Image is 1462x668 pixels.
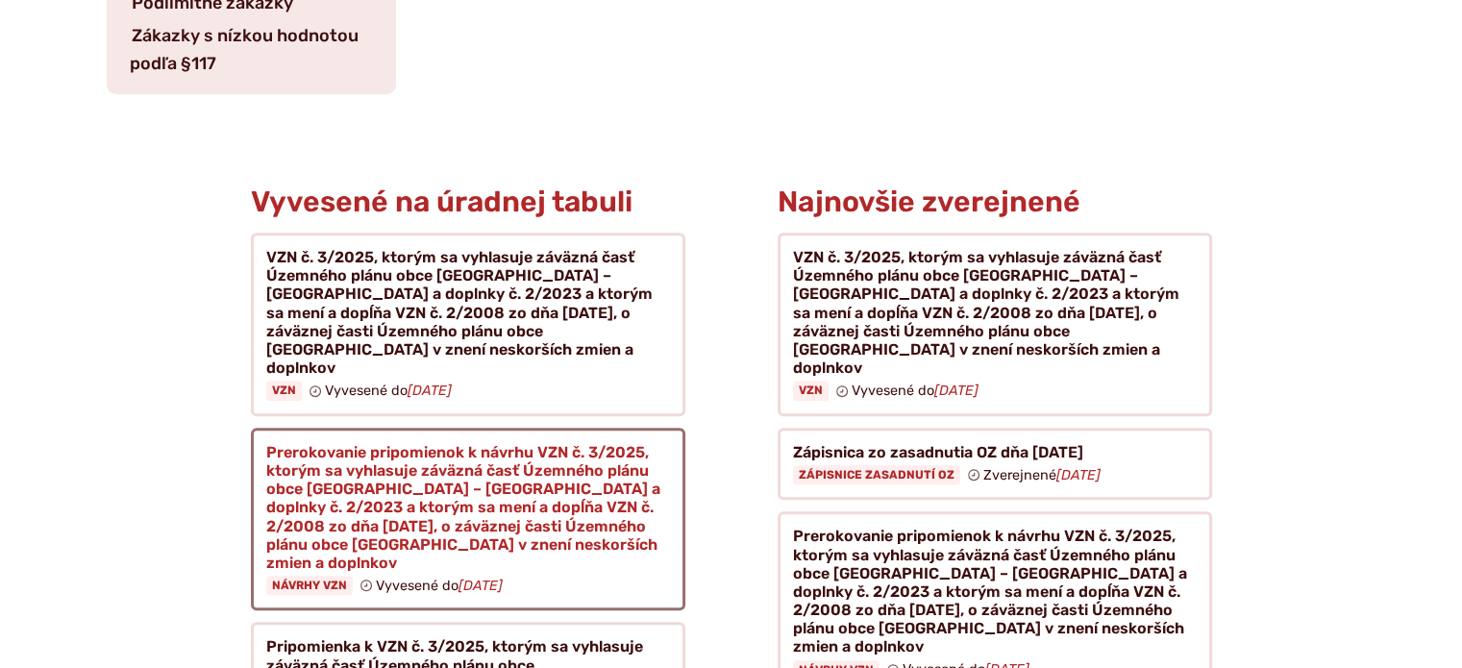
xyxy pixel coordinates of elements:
[130,25,359,75] a: Zákazky s nízkou hodnotou podľa §117
[778,233,1212,416] a: VZN č. 3/2025, ktorým sa vyhlasuje záväzná časť Územného plánu obce [GEOGRAPHIC_DATA] – [GEOGRAPH...
[778,428,1212,501] a: Zápisnica zo zasadnutia OZ dňa [DATE] Zápisnice zasadnutí OZ Zverejnené[DATE]
[251,186,685,218] h3: Vyvesené na úradnej tabuli
[251,428,685,611] a: Prerokovanie pripomienok k návrhu VZN č. 3/2025, ktorým sa vyhlasuje záväzná časť Územného plánu ...
[778,186,1212,218] h3: Najnovšie zverejnené
[251,233,685,416] a: VZN č. 3/2025, ktorým sa vyhlasuje záväzná časť Územného plánu obce [GEOGRAPHIC_DATA] – [GEOGRAPH...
